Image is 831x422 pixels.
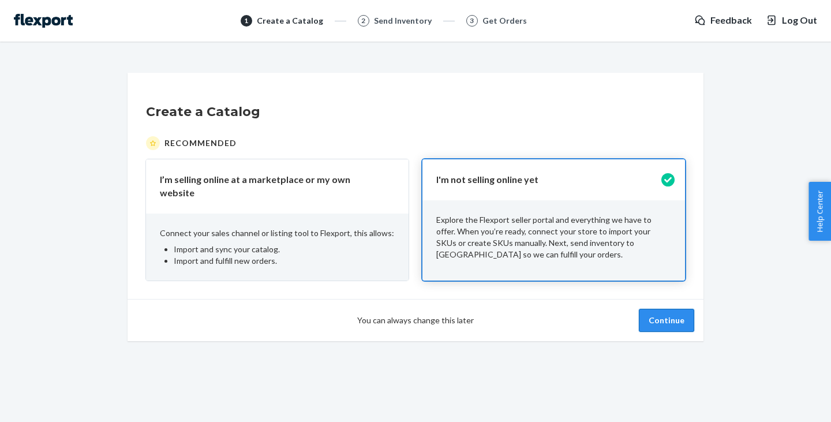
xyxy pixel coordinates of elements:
span: Import and fulfill new orders. [174,256,277,266]
p: I'm not selling online yet [436,173,657,186]
span: 3 [470,16,474,25]
span: Import and sync your catalog. [174,244,280,254]
span: Feedback [710,14,752,27]
p: I’m selling online at a marketplace or my own website [160,173,381,200]
a: Feedback [694,14,752,27]
div: Get Orders [482,15,527,27]
button: Continue [639,309,694,332]
span: Log Out [782,14,817,27]
span: You can always change this later [357,315,474,326]
span: 2 [361,16,365,25]
span: 1 [244,16,248,25]
img: Flexport logo [14,14,73,28]
div: Create a Catalog [257,15,323,27]
span: Recommended [164,137,237,149]
p: Connect your sales channel or listing tool to Flexport, this allows: [160,227,395,239]
button: I’m selling online at a marketplace or my own websiteConnect your sales channel or listing tool t... [146,159,409,281]
button: Help Center [808,182,831,241]
button: I'm not selling online yetExplore the Flexport seller portal and everything we have to offer. Whe... [422,159,685,281]
p: Explore the Flexport seller portal and everything we have to offer. When you’re ready, connect yo... [436,214,671,260]
button: Log Out [766,14,817,27]
h1: Create a Catalog [146,103,685,121]
div: Send Inventory [374,15,432,27]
